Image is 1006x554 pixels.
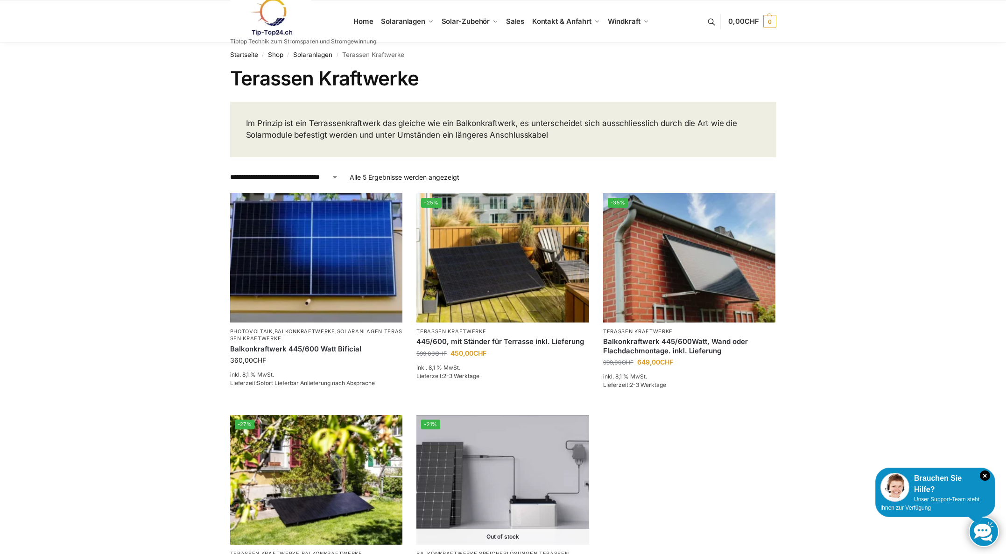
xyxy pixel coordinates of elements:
span: 0 [763,15,776,28]
span: CHF [622,359,633,366]
span: Lieferzeit: [230,379,375,386]
span: 2-3 Werktage [630,381,666,388]
p: inkl. 8,1 % MwSt. [230,371,403,379]
a: -35%Wandbefestigung Solarmodul [603,193,776,323]
select: Shop-Reihenfolge [230,172,338,182]
h1: Terassen Kraftwerke [230,67,776,90]
p: Tiptop Technik zum Stromsparen und Stromgewinnung [230,39,376,44]
bdi: 450,00 [450,349,486,357]
bdi: 599,00 [416,350,447,357]
a: Shop [268,51,283,58]
span: Sales [506,17,525,26]
span: CHF [660,358,673,366]
a: Balkonkraftwerk 445/600 Watt Bificial [230,344,403,354]
bdi: 649,00 [637,358,673,366]
img: Solar Panel im edlen Schwarz mit Ständer [416,193,589,323]
span: Kontakt & Anfahrt [532,17,591,26]
a: 0,00CHF 0 [728,7,776,35]
a: Terassen Kraftwerke [416,328,486,335]
a: Windkraft [604,0,653,42]
a: Solaranlagen [377,0,437,42]
img: Solaranlage für den kleinen Balkon [230,193,403,323]
a: Balkonkraftwerke [274,328,335,335]
img: Customer service [880,473,909,502]
span: Solar-Zubehör [442,17,490,26]
a: Photovoltaik [230,328,273,335]
span: Lieferzeit: [603,381,666,388]
span: CHF [435,350,447,357]
span: Unser Support-Team steht Ihnen zur Verfügung [880,496,979,511]
span: 2-3 Werktage [443,372,479,379]
bdi: 999,00 [603,359,633,366]
span: / [283,51,293,59]
p: inkl. 8,1 % MwSt. [603,372,776,381]
a: 445/600, mit Ständer für Terrasse inkl. Lieferung [416,337,589,346]
a: Solaranlagen [337,328,382,335]
span: Lieferzeit: [416,372,479,379]
a: -21% Out of stockASE 1000 Batteriespeicher [416,415,589,544]
span: Solaranlagen [381,17,425,26]
span: Sofort Lieferbar Anlieferung nach Absprache [257,379,375,386]
img: Steckerkraftwerk 890/600 Watt, mit Ständer für Terrasse inkl. Lieferung [230,415,403,544]
a: Balkonkraftwerk 445/600Watt, Wand oder Flachdachmontage. inkl. Lieferung [603,337,776,355]
bdi: 360,00 [230,356,266,364]
a: -25%Solar Panel im edlen Schwarz mit Ständer [416,193,589,323]
a: Terassen Kraftwerke [230,328,403,342]
p: inkl. 8,1 % MwSt. [416,364,589,372]
a: Terassen Kraftwerke [603,328,673,335]
a: Startseite [230,51,258,58]
span: CHF [253,356,266,364]
p: Im Prinzip ist ein Terrassenkraftwerk das gleiche wie ein Balkonkraftwerk, es unterscheidet sich ... [246,118,760,141]
span: Windkraft [608,17,640,26]
img: ASE 1000 Batteriespeicher [416,415,589,544]
i: Schließen [980,470,990,481]
a: Solar-Zubehör [437,0,502,42]
img: Wandbefestigung Solarmodul [603,193,776,323]
a: Kontakt & Anfahrt [528,0,604,42]
p: , , , [230,328,403,343]
nav: Breadcrumb [230,42,776,67]
div: Brauchen Sie Hilfe? [880,473,990,495]
span: CHF [473,349,486,357]
a: Solaranlagen [293,51,332,58]
p: Alle 5 Ergebnisse werden angezeigt [350,172,459,182]
span: / [258,51,268,59]
span: CHF [745,17,759,26]
span: 0,00 [728,17,759,26]
span: / [332,51,342,59]
a: Sales [502,0,528,42]
a: -27%Steckerkraftwerk 890/600 Watt, mit Ständer für Terrasse inkl. Lieferung [230,415,403,544]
